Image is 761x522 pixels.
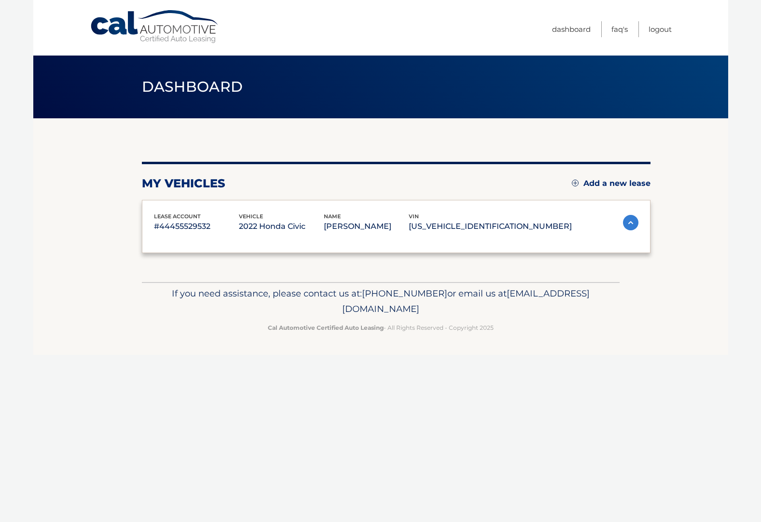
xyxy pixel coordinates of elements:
[409,220,572,233] p: [US_VEHICLE_IDENTIFICATION_NUMBER]
[649,21,672,37] a: Logout
[324,213,341,220] span: name
[572,180,579,186] img: add.svg
[239,220,324,233] p: 2022 Honda Civic
[611,21,628,37] a: FAQ's
[239,213,263,220] span: vehicle
[154,220,239,233] p: #44455529532
[623,215,638,230] img: accordion-active.svg
[324,220,409,233] p: [PERSON_NAME]
[552,21,591,37] a: Dashboard
[409,213,419,220] span: vin
[154,213,201,220] span: lease account
[148,323,613,333] p: - All Rights Reserved - Copyright 2025
[142,176,225,191] h2: my vehicles
[268,324,384,331] strong: Cal Automotive Certified Auto Leasing
[148,286,613,317] p: If you need assistance, please contact us at: or email us at
[572,179,650,188] a: Add a new lease
[362,288,447,299] span: [PHONE_NUMBER]
[142,78,243,96] span: Dashboard
[90,10,220,44] a: Cal Automotive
